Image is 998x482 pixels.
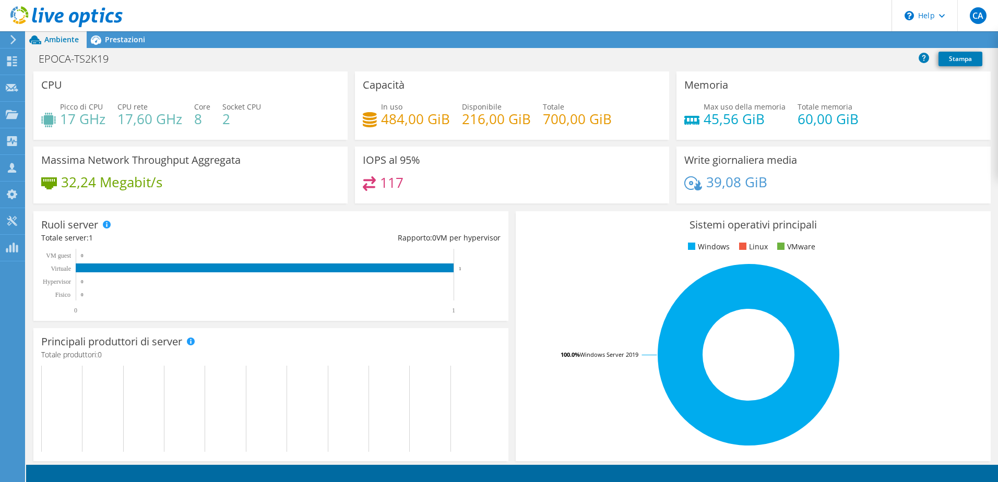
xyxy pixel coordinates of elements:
h4: 117 [380,177,403,188]
text: 1 [459,266,461,271]
h3: Ruoli server [41,219,98,231]
h4: 60,00 GiB [798,113,859,125]
span: Core [194,102,210,112]
text: Fisico [55,291,70,298]
span: 1 [89,233,93,243]
svg: \n [905,11,914,20]
text: VM guest [46,252,71,259]
span: Picco di CPU [60,102,103,112]
span: Disponibile [462,102,502,112]
h4: 2 [222,113,261,125]
span: Totale memoria [798,102,852,112]
li: VMware [775,241,815,252]
span: Socket CPU [222,102,261,112]
h3: Massima Network Throughput Aggregata [41,154,241,166]
text: 0 [74,307,77,314]
span: Totale [543,102,564,112]
a: Stampa [938,52,982,66]
span: Ambiente [44,34,79,44]
h1: EPOCA-TS2K19 [34,53,125,65]
span: Prestazioni [105,34,145,44]
div: Totale server: [41,232,271,244]
h4: 45,56 GiB [704,113,786,125]
h4: 700,00 GiB [543,113,612,125]
h4: 17,60 GHz [117,113,182,125]
tspan: 100.0% [561,351,580,358]
h3: Principali produttori di server [41,336,182,347]
div: Rapporto: VM per hypervisor [271,232,501,244]
tspan: Windows Server 2019 [580,351,638,358]
span: 0 [432,233,436,243]
span: CA [970,7,987,24]
li: Windows [685,241,730,252]
span: In uso [381,102,402,112]
span: 0 [98,350,102,359]
h4: 8 [194,113,210,125]
h3: IOPS al 95% [363,154,420,166]
text: 1 [452,307,455,314]
text: 0 [81,292,84,297]
h4: Totale produttori: [41,349,501,360]
li: Linux [736,241,768,252]
h3: CPU [41,79,62,91]
text: Hypervisor [43,278,71,285]
span: CPU rete [117,102,148,112]
text: 0 [81,279,84,284]
h4: 32,24 Megabit/s [61,176,162,188]
h3: Write giornaliera media [684,154,797,166]
h4: 484,00 GiB [381,113,450,125]
h3: Memoria [684,79,728,91]
h4: 39,08 GiB [706,176,767,188]
h4: 17 GHz [60,113,105,125]
text: Virtuale [51,265,71,272]
h3: Capacità [363,79,405,91]
text: 0 [81,253,84,258]
span: Max uso della memoria [704,102,786,112]
h3: Sistemi operativi principali [524,219,983,231]
h4: 216,00 GiB [462,113,531,125]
